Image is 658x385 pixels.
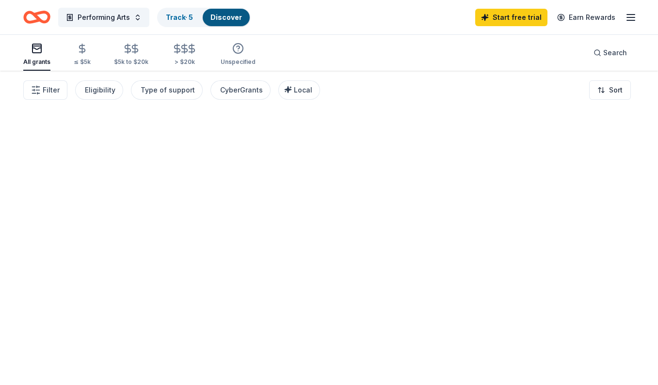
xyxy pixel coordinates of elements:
button: > $20k [172,39,197,71]
div: $5k to $20k [114,58,148,66]
button: Search [586,43,635,62]
button: ≤ $5k [74,39,91,71]
button: CyberGrants [210,80,271,100]
div: Type of support [141,84,195,96]
button: Eligibility [75,80,123,100]
a: Discover [210,13,242,21]
a: Earn Rewards [551,9,621,26]
button: All grants [23,39,50,71]
span: Search [603,47,627,59]
button: Unspecified [221,39,256,71]
button: Filter [23,80,67,100]
div: ≤ $5k [74,58,91,66]
button: Local [278,80,320,100]
button: $5k to $20k [114,39,148,71]
span: Sort [609,84,623,96]
button: Sort [589,80,631,100]
div: CyberGrants [220,84,263,96]
div: Eligibility [85,84,115,96]
button: Type of support [131,80,203,100]
div: > $20k [172,58,197,66]
div: Unspecified [221,58,256,66]
button: Track· 5Discover [157,8,251,27]
span: Performing Arts [78,12,130,23]
span: Filter [43,84,60,96]
div: All grants [23,58,50,66]
a: Start free trial [475,9,547,26]
a: Home [23,6,50,29]
button: Performing Arts [58,8,149,27]
span: Local [294,86,312,94]
a: Track· 5 [166,13,193,21]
